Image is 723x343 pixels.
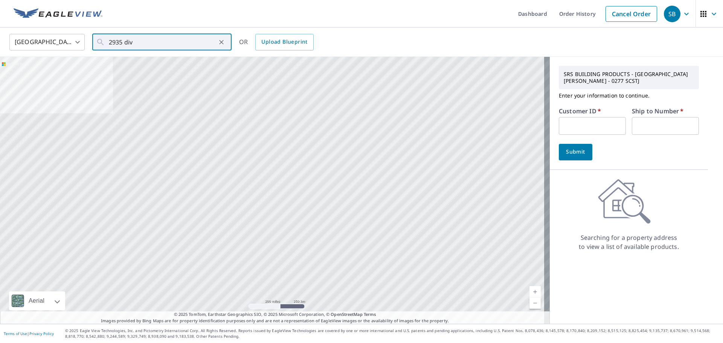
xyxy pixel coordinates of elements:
[561,68,697,87] p: SRS BUILDING PRODUCTS - [GEOGRAPHIC_DATA][PERSON_NAME] - 0277 SCSTJ
[4,331,54,336] p: |
[9,291,65,310] div: Aerial
[255,34,313,50] a: Upload Blueprint
[559,89,699,102] p: Enter your information to continue.
[4,331,27,336] a: Terms of Use
[29,331,54,336] a: Privacy Policy
[261,37,307,47] span: Upload Blueprint
[664,6,680,22] div: SB
[239,34,314,50] div: OR
[364,311,376,317] a: Terms
[14,8,102,20] img: EV Logo
[578,233,679,251] p: Searching for a property address to view a list of available products.
[529,286,541,297] a: Current Level 5, Zoom In
[559,108,601,114] label: Customer ID
[26,291,47,310] div: Aerial
[606,6,657,22] a: Cancel Order
[174,311,376,318] span: © 2025 TomTom, Earthstar Geographics SIO, © 2025 Microsoft Corporation, ©
[632,108,683,114] label: Ship to Number
[559,144,592,160] button: Submit
[9,32,85,53] div: [GEOGRAPHIC_DATA]
[331,311,362,317] a: OpenStreetMap
[529,297,541,309] a: Current Level 5, Zoom Out
[565,147,586,157] span: Submit
[216,37,227,47] button: Clear
[109,32,216,53] input: Search by address or latitude-longitude
[65,328,719,339] p: © 2025 Eagle View Technologies, Inc. and Pictometry International Corp. All Rights Reserved. Repo...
